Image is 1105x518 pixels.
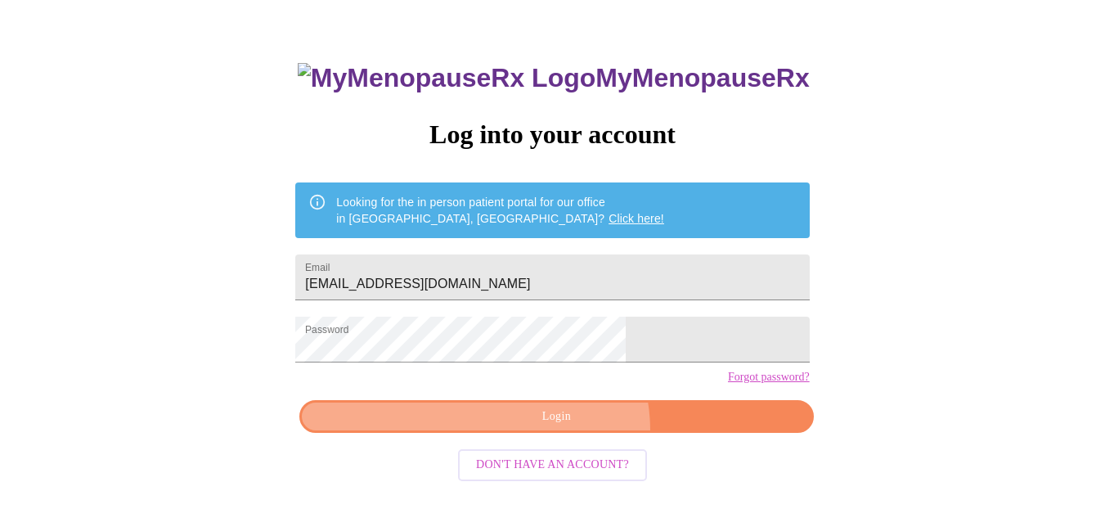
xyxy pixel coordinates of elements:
button: Login [299,400,813,434]
span: Login [318,407,794,427]
a: Don't have an account? [454,457,651,471]
button: Don't have an account? [458,449,647,481]
a: Forgot password? [728,371,810,384]
span: Don't have an account? [476,455,629,475]
img: MyMenopauseRx Logo [298,63,595,93]
a: Click here! [609,212,664,225]
h3: MyMenopauseRx [298,63,810,93]
div: Looking for the in person patient portal for our office in [GEOGRAPHIC_DATA], [GEOGRAPHIC_DATA]? [336,187,664,233]
h3: Log into your account [295,119,809,150]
